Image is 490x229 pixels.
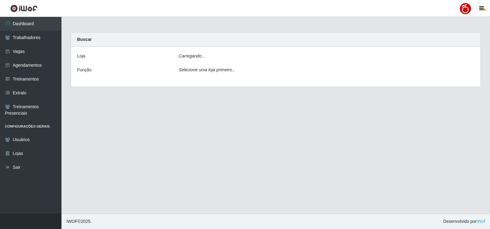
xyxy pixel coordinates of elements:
img: CoreUI Logo [10,5,38,12]
strong: Buscar [77,37,92,42]
label: Função [77,67,92,73]
span: Desenvolvido por [443,218,485,225]
i: Selecione uma loja primeiro... [179,67,235,72]
i: Carregando... [179,53,205,58]
span: © 2025 . [66,218,92,225]
label: Loja [77,53,85,59]
span: IWOF [66,219,78,224]
a: iWof [476,219,485,224]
